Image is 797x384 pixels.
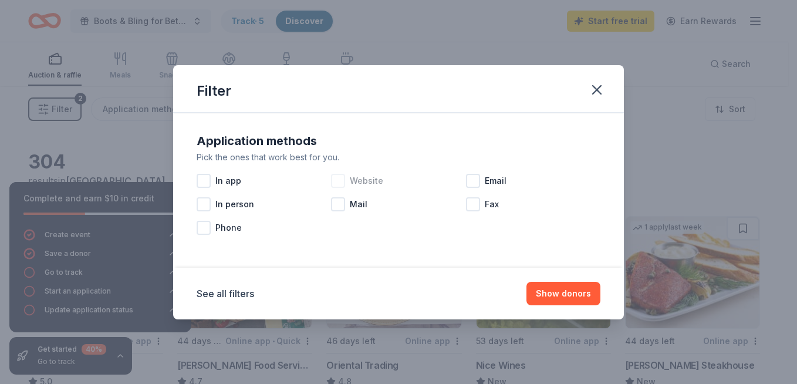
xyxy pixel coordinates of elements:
span: Email [485,174,506,188]
span: Fax [485,197,499,211]
button: Show donors [526,282,600,305]
div: Pick the ones that work best for you. [197,150,600,164]
span: In person [215,197,254,211]
div: Application methods [197,132,600,150]
span: In app [215,174,241,188]
span: Website [350,174,383,188]
span: Phone [215,221,242,235]
div: Filter [197,82,231,100]
button: See all filters [197,287,254,301]
span: Mail [350,197,367,211]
